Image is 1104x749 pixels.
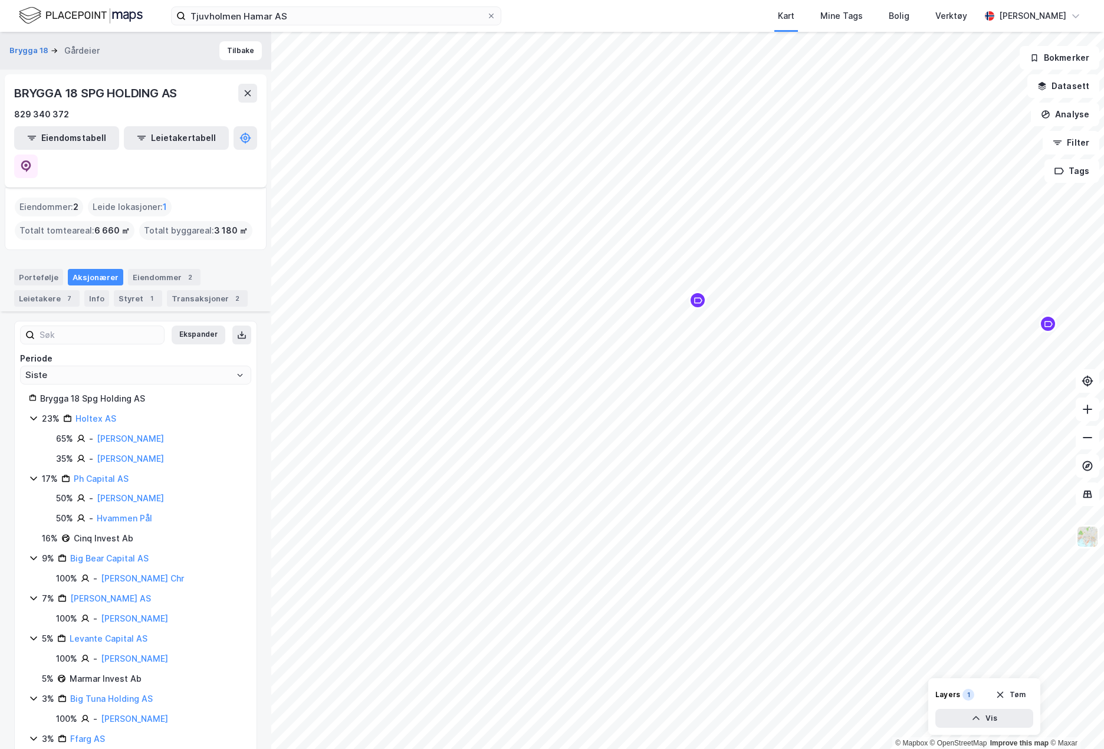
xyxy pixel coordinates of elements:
[19,5,143,26] img: logo.f888ab2527a4732fd821a326f86c7f29.svg
[1020,46,1099,70] button: Bokmerker
[73,200,78,214] span: 2
[146,293,157,304] div: 1
[219,41,262,60] button: Tilbake
[21,366,251,384] input: ClearOpen
[42,732,54,746] div: 3%
[74,531,133,546] div: Cinq Invest Ab
[70,553,149,563] a: Big Bear Capital AS
[42,692,54,706] div: 3%
[184,271,196,283] div: 2
[42,531,58,546] div: 16%
[93,571,97,586] div: -
[70,694,153,704] a: Big Tuna Holding AS
[14,84,179,103] div: BRYGGA 18 SPG HOLDING AS
[895,739,928,747] a: Mapbox
[1031,103,1099,126] button: Analyse
[89,432,93,446] div: -
[101,573,184,583] a: [PERSON_NAME] Chr
[186,7,487,25] input: Søk på adresse, matrikkel, gårdeiere, leietakere eller personer
[93,612,97,626] div: -
[935,709,1033,728] button: Vis
[101,613,168,623] a: [PERSON_NAME]
[15,221,134,240] div: Totalt tomteareal :
[93,712,97,726] div: -
[778,9,794,23] div: Kart
[930,739,987,747] a: OpenStreetMap
[70,633,147,643] a: Levante Capital AS
[990,739,1049,747] a: Improve this map
[88,198,172,216] div: Leide lokasjoner :
[93,652,97,666] div: -
[42,632,54,646] div: 5%
[97,513,152,523] a: Hvammen Pål
[163,200,167,214] span: 1
[962,689,974,701] div: 1
[94,224,130,238] span: 6 660 ㎡
[74,474,129,484] a: Ph Capital AS
[42,672,54,686] div: 5%
[101,653,168,663] a: [PERSON_NAME]
[42,412,60,426] div: 23%
[139,221,252,240] div: Totalt byggareal :
[70,672,142,686] div: Marmar Invest Ab
[56,432,73,446] div: 65%
[214,224,248,238] span: 3 180 ㎡
[889,9,909,23] div: Bolig
[124,126,229,150] button: Leietakertabell
[56,511,73,525] div: 50%
[114,290,162,307] div: Styret
[935,9,967,23] div: Verktøy
[42,551,54,566] div: 9%
[64,44,100,58] div: Gårdeier
[97,493,164,503] a: [PERSON_NAME]
[689,291,707,309] div: Map marker
[42,592,54,606] div: 7%
[1076,525,1099,548] img: Z
[40,392,242,406] div: Brygga 18 Spg Holding AS
[999,9,1066,23] div: [PERSON_NAME]
[14,290,80,307] div: Leietakere
[56,652,77,666] div: 100%
[1045,692,1104,749] iframe: Chat Widget
[89,452,93,466] div: -
[128,269,201,285] div: Eiendommer
[68,269,123,285] div: Aksjonærer
[820,9,863,23] div: Mine Tags
[20,351,251,366] div: Periode
[231,293,243,304] div: 2
[235,370,245,380] button: Open
[35,326,164,344] input: Søk
[1027,74,1099,98] button: Datasett
[172,326,225,344] button: Ekspander
[97,454,164,464] a: [PERSON_NAME]
[89,511,93,525] div: -
[101,714,168,724] a: [PERSON_NAME]
[1043,131,1099,155] button: Filter
[1039,315,1057,333] div: Map marker
[75,413,116,423] a: Holtex AS
[167,290,248,307] div: Transaksjoner
[97,433,164,444] a: [PERSON_NAME]
[14,269,63,285] div: Portefølje
[14,126,119,150] button: Eiendomstabell
[42,472,58,486] div: 17%
[89,491,93,505] div: -
[56,612,77,626] div: 100%
[56,712,77,726] div: 100%
[56,491,73,505] div: 50%
[70,593,151,603] a: [PERSON_NAME] AS
[56,452,73,466] div: 35%
[56,571,77,586] div: 100%
[84,290,109,307] div: Info
[9,45,51,57] button: Brygga 18
[1044,159,1099,183] button: Tags
[63,293,75,304] div: 7
[15,198,83,216] div: Eiendommer :
[935,690,960,699] div: Layers
[14,107,69,121] div: 829 340 372
[70,734,105,744] a: Ffarg AS
[1045,692,1104,749] div: Kontrollprogram for chat
[988,685,1033,704] button: Tøm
